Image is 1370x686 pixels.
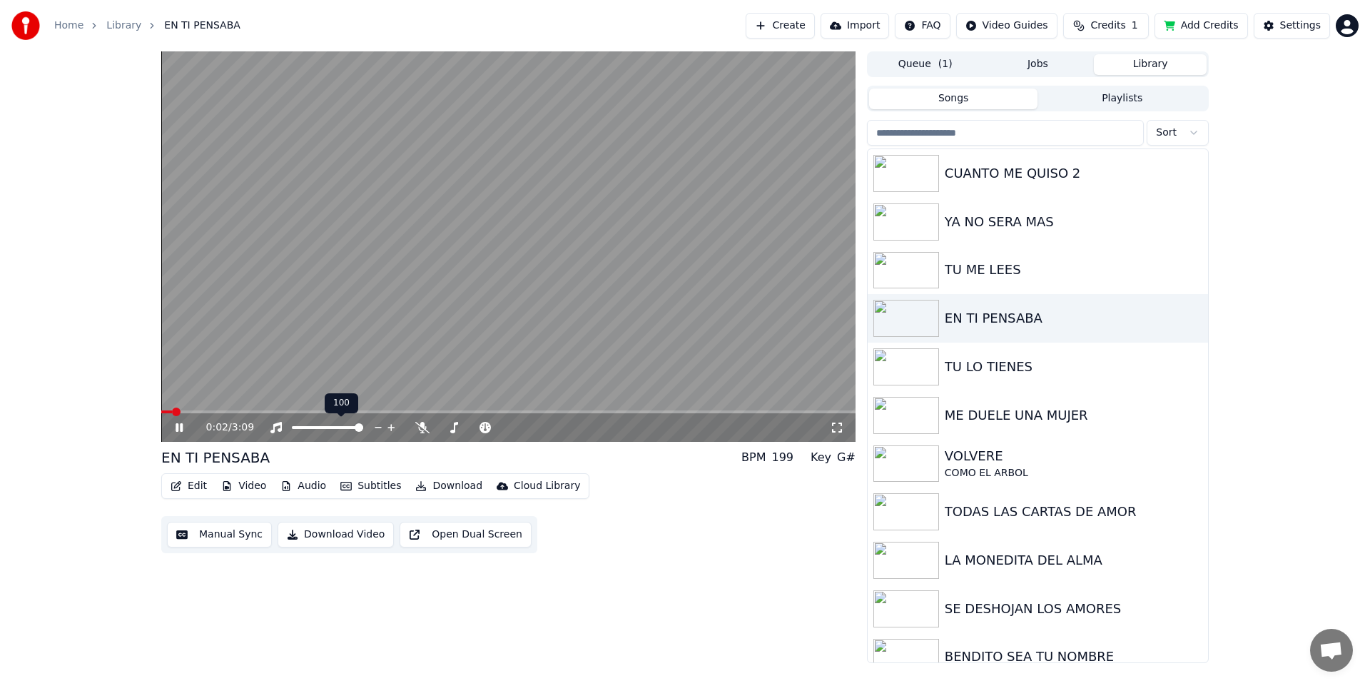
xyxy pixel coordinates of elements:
span: 1 [1132,19,1138,33]
button: Edit [165,476,213,496]
button: Audio [275,476,332,496]
button: Video Guides [956,13,1057,39]
button: Subtitles [335,476,407,496]
button: Library [1094,54,1207,75]
button: Download Video [278,522,394,548]
button: Credits1 [1063,13,1149,39]
button: Jobs [982,54,1095,75]
img: youka [11,11,40,40]
div: Settings [1280,19,1321,33]
div: Key [811,449,831,466]
div: BENDITO SEA TU NOMBRE [945,647,1202,667]
button: Import [821,13,889,39]
button: FAQ [895,13,950,39]
span: EN TI PENSABA [164,19,240,33]
nav: breadcrumb [54,19,240,33]
div: CUANTO ME QUISO 2 [945,163,1202,183]
button: Create [746,13,815,39]
span: 3:09 [232,420,254,435]
div: LA MONEDITA DEL ALMA [945,550,1202,570]
button: Download [410,476,488,496]
div: Cloud Library [514,479,580,493]
div: TU LO TIENES [945,357,1202,377]
button: Video [215,476,272,496]
button: Open Dual Screen [400,522,532,548]
div: SE DESHOJAN LOS AMORES [945,599,1202,619]
button: Songs [869,89,1038,109]
div: 199 [771,449,793,466]
div: YA NO SERA MAS [945,212,1202,232]
a: Home [54,19,83,33]
div: Open chat [1310,629,1353,672]
div: EN TI PENSABA [161,448,270,468]
button: Add Credits [1155,13,1248,39]
div: G# [837,449,856,466]
button: Manual Sync [167,522,272,548]
button: Settings [1254,13,1330,39]
a: Library [106,19,141,33]
div: / [206,420,240,435]
span: 0:02 [206,420,228,435]
div: ME DUELE UNA MUJER [945,405,1202,425]
button: Queue [869,54,982,75]
button: Playlists [1037,89,1207,109]
div: BPM [741,449,766,466]
span: Sort [1156,126,1177,140]
span: Credits [1090,19,1125,33]
div: COMO EL ARBOL [945,466,1202,480]
div: TODAS LAS CARTAS DE AMOR [945,502,1202,522]
div: 100 [325,393,358,413]
div: VOLVERE [945,446,1202,466]
div: EN TI PENSABA [945,308,1202,328]
div: TU ME LEES [945,260,1202,280]
span: ( 1 ) [938,57,953,71]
